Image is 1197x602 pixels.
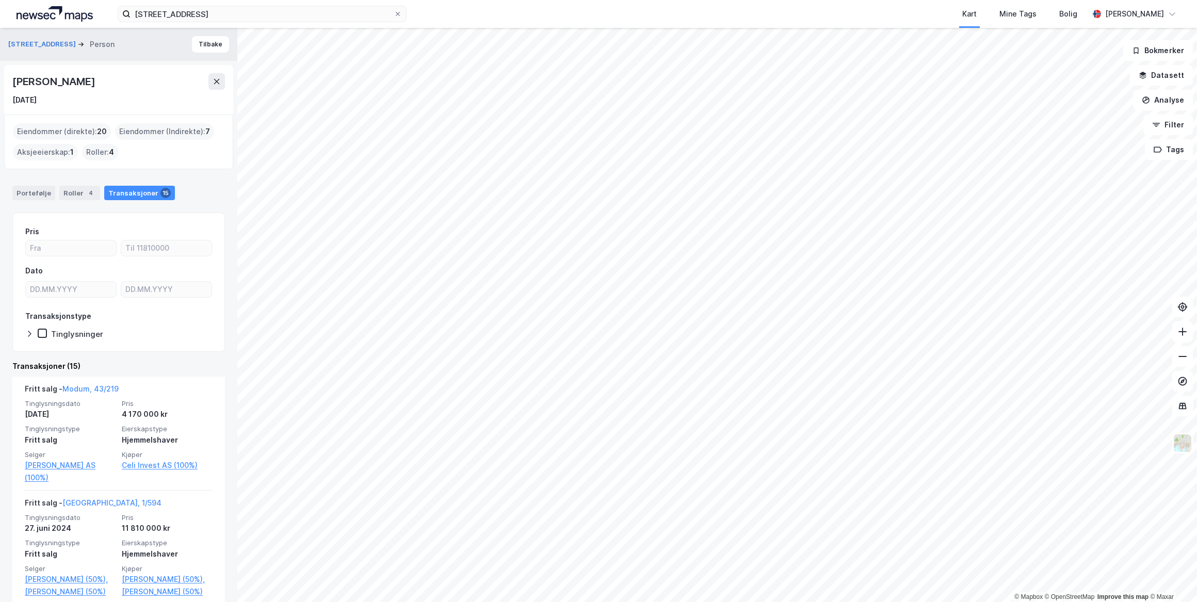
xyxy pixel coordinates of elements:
span: Kjøper [122,450,213,459]
span: Tinglysningsdato [25,399,116,408]
input: DD.MM.YYYY [121,282,212,297]
div: Fritt salg - [25,383,119,399]
div: Hjemmelshaver [122,548,213,560]
div: [PERSON_NAME] [1105,8,1164,20]
a: Mapbox [1014,593,1043,600]
span: Eierskapstype [122,539,213,547]
div: 11 810 000 kr [122,522,213,534]
button: [STREET_ADDRESS] [8,39,78,50]
input: DD.MM.YYYY [26,282,116,297]
div: Person [90,38,115,51]
a: [PERSON_NAME] (50%) [25,585,116,598]
div: Transaksjoner [104,186,175,200]
div: 15 [160,188,171,198]
input: Søk på adresse, matrikkel, gårdeiere, leietakere eller personer [131,6,394,22]
div: 4 170 000 kr [122,408,213,420]
a: OpenStreetMap [1045,593,1095,600]
button: Tilbake [192,36,229,53]
div: [DATE] [25,408,116,420]
div: Fritt salg [25,548,116,560]
div: Mine Tags [999,8,1037,20]
span: 7 [205,125,210,138]
span: Kjøper [122,564,213,573]
div: Bolig [1059,8,1077,20]
div: Kontrollprogram for chat [1145,552,1197,602]
button: Tags [1145,139,1193,160]
div: Tinglysninger [51,329,103,339]
a: [GEOGRAPHIC_DATA], 1/594 [62,498,161,507]
input: Fra [26,240,116,256]
span: Tinglysningstype [25,425,116,433]
div: [PERSON_NAME] [12,73,97,90]
div: Dato [25,265,43,277]
div: Portefølje [12,186,55,200]
button: Datasett [1130,65,1193,86]
div: [DATE] [12,94,37,106]
a: [PERSON_NAME] (50%), [122,573,213,585]
a: Celi Invest AS (100%) [122,459,213,471]
span: Selger [25,564,116,573]
a: [PERSON_NAME] (50%), [25,573,116,585]
div: Kart [962,8,977,20]
div: Pris [25,225,39,238]
button: Bokmerker [1123,40,1193,61]
div: Hjemmelshaver [122,434,213,446]
a: [PERSON_NAME] (50%) [122,585,213,598]
div: Eiendommer (direkte) : [13,123,111,140]
a: [PERSON_NAME] AS (100%) [25,459,116,484]
span: Eierskapstype [122,425,213,433]
iframe: Chat Widget [1145,552,1197,602]
img: logo.a4113a55bc3d86da70a041830d287a7e.svg [17,6,93,22]
div: Roller : [82,144,118,160]
div: 4 [86,188,96,198]
span: 4 [109,146,114,158]
div: 27. juni 2024 [25,522,116,534]
button: Filter [1143,115,1193,135]
span: Pris [122,399,213,408]
a: Improve this map [1097,593,1149,600]
div: Aksjeeierskap : [13,144,78,160]
span: Tinglysningsdato [25,513,116,522]
span: 1 [70,146,74,158]
div: Roller [59,186,100,200]
button: Analyse [1133,90,1193,110]
div: Eiendommer (Indirekte) : [115,123,214,140]
span: 20 [97,125,107,138]
div: Transaksjonstype [25,310,91,322]
div: Fritt salg [25,434,116,446]
span: Tinglysningstype [25,539,116,547]
a: Modum, 43/219 [62,384,119,393]
input: Til 11810000 [121,240,212,256]
span: Pris [122,513,213,522]
span: Selger [25,450,116,459]
img: Z [1173,433,1192,453]
div: Fritt salg - [25,497,161,513]
div: Transaksjoner (15) [12,360,225,372]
